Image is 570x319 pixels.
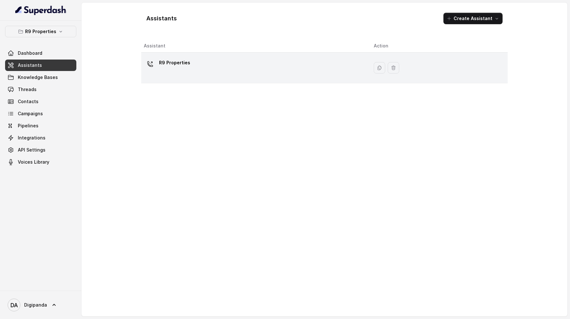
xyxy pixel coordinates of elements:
[5,296,76,314] a: Digipanda
[18,135,45,141] span: Integrations
[146,13,177,24] h1: Assistants
[10,302,18,308] text: DA
[18,159,49,165] span: Voices Library
[5,60,76,71] a: Assistants
[5,47,76,59] a: Dashboard
[18,110,43,117] span: Campaigns
[18,147,45,153] span: API Settings
[18,50,42,56] span: Dashboard
[18,74,58,81] span: Knowledge Bases
[24,302,47,308] span: Digipanda
[5,72,76,83] a: Knowledge Bases
[18,86,37,93] span: Threads
[5,26,76,37] button: R9 Properties
[5,156,76,168] a: Voices Library
[5,96,76,107] a: Contacts
[369,39,508,53] th: Action
[5,120,76,131] a: Pipelines
[159,58,190,68] p: R9 Properties
[15,5,66,15] img: light.svg
[18,123,38,129] span: Pipelines
[5,84,76,95] a: Threads
[5,144,76,156] a: API Settings
[5,108,76,119] a: Campaigns
[141,39,369,53] th: Assistant
[18,62,42,68] span: Assistants
[5,132,76,144] a: Integrations
[18,98,38,105] span: Contacts
[443,13,503,24] button: Create Assistant
[25,28,56,35] p: R9 Properties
